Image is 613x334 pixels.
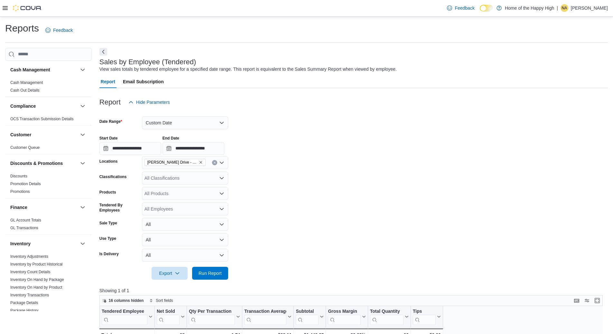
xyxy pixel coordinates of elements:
[10,103,36,109] h3: Compliance
[296,309,324,325] button: Subtotal
[100,297,146,304] button: 16 columns hidden
[99,203,139,213] label: Tendered By Employees
[10,204,27,211] h3: Finance
[101,75,115,88] span: Report
[10,226,38,230] a: GL Transactions
[109,298,144,303] span: 16 columns hidden
[10,145,40,150] a: Customer Queue
[155,267,184,280] span: Export
[5,172,92,198] div: Discounts & Promotions
[144,159,206,166] span: Dundas - Osler Drive - Friendly Stranger
[10,80,43,85] span: Cash Management
[10,182,41,186] a: Promotion Details
[370,309,403,315] div: Total Quantity
[10,67,78,73] button: Cash Management
[573,297,580,304] button: Keyboard shortcuts
[5,79,92,97] div: Cash Management
[192,267,228,280] button: Run Report
[328,309,360,315] div: Gross Margin
[10,293,49,297] a: Inventory Transactions
[593,297,601,304] button: Enter fullscreen
[99,287,608,294] p: Showing 1 of 1
[199,160,203,164] button: Remove Dundas - Osler Drive - Friendly Stranger from selection in this group
[142,233,228,246] button: All
[126,96,172,109] button: Hide Parameters
[10,225,38,230] span: GL Transactions
[10,277,64,282] a: Inventory On Hand by Package
[10,181,41,186] span: Promotion Details
[102,309,147,315] div: Tendered Employee
[99,159,118,164] label: Locations
[79,203,87,211] button: Finance
[583,297,591,304] button: Display options
[13,5,42,11] img: Cova
[147,297,175,304] button: Sort fields
[10,262,63,266] a: Inventory by Product Historical
[10,308,38,313] a: Package History
[147,159,198,166] span: [PERSON_NAME] Drive - Friendly Stranger
[10,160,78,167] button: Discounts & Promotions
[10,300,38,305] span: Package Details
[99,58,196,66] h3: Sales by Employee (Tendered)
[53,27,73,33] span: Feedback
[10,174,27,179] span: Discounts
[79,66,87,74] button: Cash Management
[561,4,568,12] div: Nikki Abramovic
[156,298,173,303] span: Sort fields
[163,142,224,155] input: Press the down key to open a popover containing a calendar.
[296,309,319,315] div: Subtotal
[79,102,87,110] button: Compliance
[189,309,235,325] div: Qty Per Transaction
[99,251,119,257] label: Is Delivery
[102,309,153,325] button: Tendered Employee
[10,254,48,259] a: Inventory Adjustments
[79,131,87,139] button: Customer
[10,67,50,73] h3: Cash Management
[99,48,107,56] button: Next
[102,309,147,325] div: Tendered Employee
[99,236,116,241] label: Use Type
[142,116,228,129] button: Custom Date
[10,160,63,167] h3: Discounts & Promotions
[244,309,292,325] button: Transaction Average
[123,75,164,88] span: Email Subscription
[413,309,436,325] div: Tips
[244,309,286,325] div: Transaction Average
[43,24,75,37] a: Feedback
[328,309,360,325] div: Gross Margin
[10,269,51,275] span: Inventory Count Details
[142,218,228,231] button: All
[152,267,188,280] button: Export
[10,218,41,222] a: GL Account Totals
[10,301,38,305] a: Package Details
[212,160,217,165] button: Clear input
[5,115,92,125] div: Compliance
[10,204,78,211] button: Finance
[10,117,74,121] a: OCS Transaction Submission Details
[99,174,127,179] label: Classifications
[199,270,222,276] span: Run Report
[455,5,474,11] span: Feedback
[10,174,27,178] a: Discounts
[142,249,228,262] button: All
[370,309,403,325] div: Total Quantity
[157,309,180,325] div: Net Sold
[10,88,40,93] a: Cash Out Details
[163,136,179,141] label: End Date
[244,309,286,315] div: Transaction Average
[444,2,477,14] a: Feedback
[5,22,39,35] h1: Reports
[10,131,78,138] button: Customer
[10,270,51,274] a: Inventory Count Details
[10,189,30,194] a: Promotions
[370,309,408,325] button: Total Quantity
[5,144,92,154] div: Customer
[10,240,78,247] button: Inventory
